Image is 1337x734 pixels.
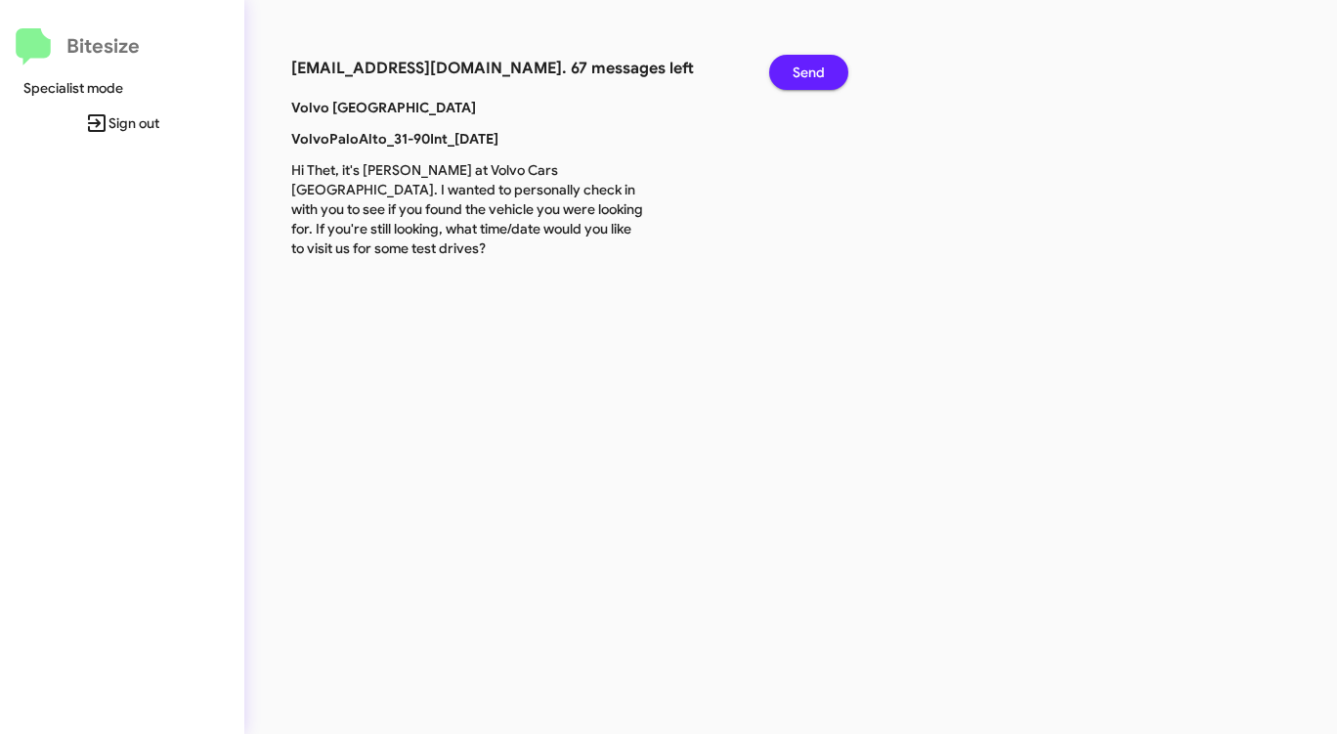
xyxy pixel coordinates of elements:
h3: [EMAIL_ADDRESS][DOMAIN_NAME]. 67 messages left [291,55,740,82]
button: Send [769,55,848,90]
b: VolvoPaloAlto_31-90Int_[DATE] [291,130,498,148]
span: Send [793,55,825,90]
p: Hi Thet, it's [PERSON_NAME] at Volvo Cars [GEOGRAPHIC_DATA]. I wanted to personally check in with... [277,160,659,258]
b: Volvo [GEOGRAPHIC_DATA] [291,99,476,116]
span: Sign out [16,106,229,141]
a: Bitesize [16,28,140,65]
